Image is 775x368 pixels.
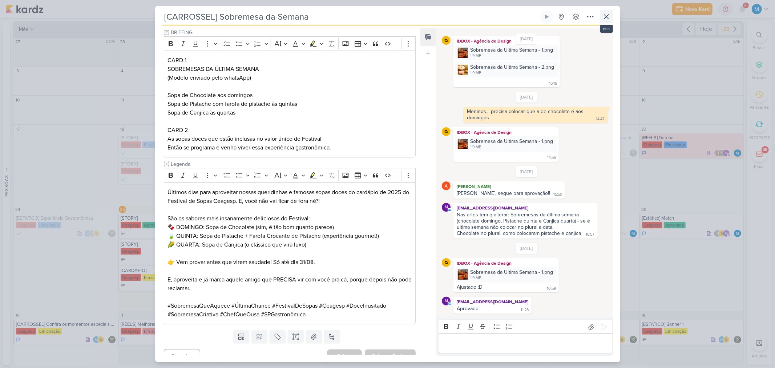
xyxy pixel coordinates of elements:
div: Editor editing area: main [164,51,416,158]
div: 10:59 [547,286,556,292]
div: IDBOX - Agência de Design [455,129,557,136]
input: Texto sem título [170,29,416,36]
div: 1.9 MB [470,144,553,150]
p: 👉 Vem provar antes que virem saudade! Só até dia 31/08. [167,258,412,267]
div: esc [600,25,613,33]
p: As sopas doces que estão inclusas no valor único do Festival [167,135,412,143]
p: Sopa de Canjica às quartas [167,108,412,117]
div: mlegnaioli@gmail.com [442,297,451,305]
p: SOBREMESAS DA ÚLTIMA SEMANA [167,65,412,73]
div: Editor editing area: main [439,333,613,353]
p: m [445,299,448,303]
div: IDBOX - Agência de Design [455,260,557,267]
input: Kard Sem Título [162,10,539,23]
p: 🍫 DOMINGO: Sopa de Chocolate (sim, é tão bom quanto parece) 🍃 QUINTA: Sopa de Pistache + Farofa C... [167,223,412,249]
div: 14:47 [596,116,605,122]
div: [EMAIL_ADDRESS][DOMAIN_NAME] [455,298,530,305]
div: Aprovado [457,305,479,312]
div: IDBOX - Agência de Design [455,37,558,45]
div: Sobremesa da Ultima Semana - 2.png [455,62,558,77]
div: Sobremesa da Ultima Semana - 1.png [455,45,558,60]
p: CARD 1 [167,56,412,65]
img: kPkAJ9P3QBNX1Ek85LvCYh60VmdL1xjlRFLfitl5.png [458,48,468,58]
p: m [445,205,448,209]
img: IDBOX - Agência de Design [442,127,451,136]
p: E, aproveita e já marca aquele amigo que PRECISA vir com você pra cá, porque depois não pode recl... [167,275,412,293]
p: CARD 2 [167,126,412,135]
button: Cancelar [164,349,200,363]
div: 1.9 MB [470,53,553,59]
img: IDBOX - Agência de Design [442,36,451,45]
img: fQCNWoWk9vkcZp7fnzEzr2wUGuigZmIKeVjIbzPu.png [458,139,468,149]
p: Sopa de Chocolate aos domingos [167,91,412,100]
p: Sopa de Pistache com farofa de pistache às quintas [167,100,412,108]
div: Sobremesa da Ultima Semana - 1.png [455,136,557,152]
div: Ligar relógio [544,14,550,20]
p: Últimos dias para aproveitar nossas queridinhas e famosas sopas doces do cardápio de 2025 do Fest... [167,188,412,205]
div: Meninos... precisa colocar que a de chocolate é aos domingos [467,108,585,121]
div: Sobremesa da Ultima Semana - 1.png [470,268,553,276]
div: Sobremesa da Ultima Semana - 1.png [470,46,553,54]
div: Chocolate no plural, como colocaram pistache e canjica [457,230,581,236]
div: [PERSON_NAME] [455,183,564,190]
div: 15:59 [553,192,562,197]
div: Sobremesa da Ultima Semana - 1.png [470,137,553,145]
img: IeK19Uzh6ca8hHM5dBdXuVzHOnLFw0TEEezXajPM.png [458,269,468,280]
p: São os sabores mais insanamente deliciosos do Festival: [167,214,412,223]
img: Amanda ARAUJO [442,181,451,190]
input: Texto sem título [170,160,416,168]
div: Sobremesa da Ultima Semana - 2.png [470,63,554,71]
p: Então se programa e venha viver essa experiência gastronômica. [167,143,412,152]
div: mlegnaioli@gmail.com [442,203,451,212]
div: 11:28 [521,307,529,313]
div: Editor editing area: main [164,182,416,324]
img: tnCR9do17LVPsdLcWNoLKr3fa6xN7LqFpGVysDQv.png [458,65,468,75]
div: 16:16 [549,81,557,87]
div: Sobremesa da Ultima Semana - 1.png [455,267,557,283]
div: 14:55 [547,155,556,161]
div: Ajustado :D [457,284,483,290]
div: Nas artes tem q alterar: Sobremesas da última semana (chocolate domingo, Pistache quinta e Canjic... [457,212,594,230]
div: Editor toolbar [164,168,416,182]
p: #SobremesaQueAquece #ÚltimaChance #FestivalDeSopas #Ceagesp #DoceInusitado #SobremesaCriativa #Ch... [167,301,412,319]
div: 1.9 MB [470,275,553,281]
p: (Modelo enviado pelo whatsApp) [167,73,412,82]
div: 16:57 [586,232,595,237]
div: [EMAIL_ADDRESS][DOMAIN_NAME] [455,204,596,212]
div: [PERSON_NAME], segue para aprovação!! [457,190,550,196]
div: Editor toolbar [439,320,613,334]
div: 1.9 MB [470,70,554,76]
div: Editor toolbar [164,36,416,51]
img: IDBOX - Agência de Design [442,258,451,267]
